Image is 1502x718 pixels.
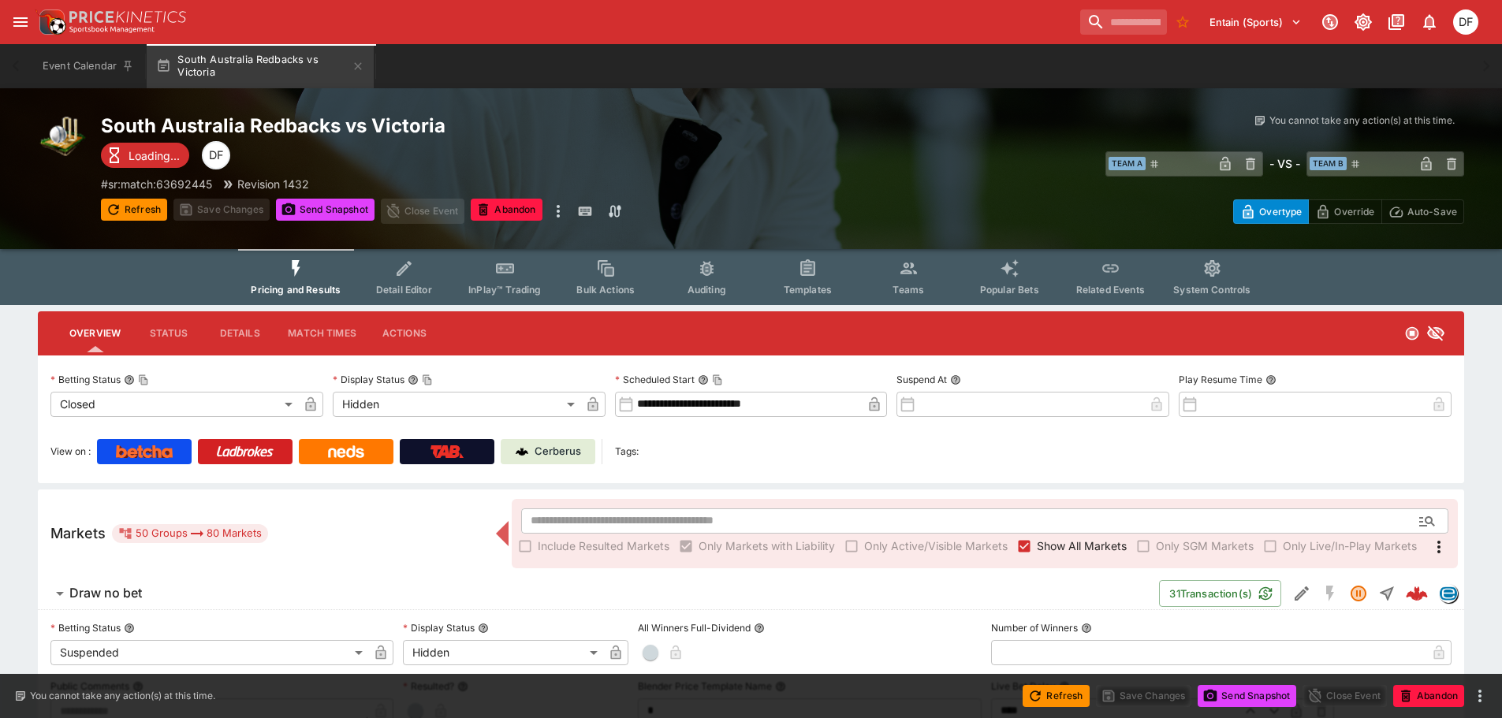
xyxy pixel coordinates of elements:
[1344,579,1373,608] button: Suspended
[1349,8,1377,36] button: Toggle light/dark mode
[1173,284,1250,296] span: System Controls
[124,374,135,385] button: Betting StatusCopy To Clipboard
[408,374,419,385] button: Display StatusCopy To Clipboard
[202,141,230,169] div: David Foster
[1393,685,1464,707] button: Abandon
[1080,9,1167,35] input: search
[1448,5,1483,39] button: David Foster
[129,147,180,164] p: Loading...
[50,640,368,665] div: Suspended
[784,284,832,296] span: Templates
[1269,155,1300,172] h6: - VS -
[69,26,155,33] img: Sportsbook Management
[101,113,783,138] h2: Copy To Clipboard
[38,578,1159,609] button: Draw no bet
[1382,8,1411,36] button: Documentation
[1406,582,1428,605] img: logo-cerberus--red.svg
[1179,373,1262,386] p: Play Resume Time
[864,538,1008,554] span: Only Active/Visible Markets
[50,373,121,386] p: Betting Status
[549,199,568,224] button: more
[1023,685,1089,707] button: Refresh
[422,374,433,385] button: Copy To Clipboard
[333,392,580,417] div: Hidden
[57,314,133,352] button: Overview
[1406,582,1428,605] div: f560ca0f-e55b-4c73-8716-92a258b4193f
[1334,203,1374,220] p: Override
[430,445,464,458] img: TabNZ
[133,314,204,352] button: Status
[237,176,309,192] p: Revision 1432
[69,585,142,601] h6: Draw no bet
[50,524,106,542] h5: Markets
[38,113,88,164] img: cricket.png
[124,623,135,634] button: Betting Status
[1288,579,1316,608] button: Edit Detail
[471,201,542,217] span: Mark an event as closed and abandoned.
[1415,8,1444,36] button: Notifications
[1156,538,1254,554] span: Only SGM Markets
[238,249,1263,305] div: Event type filters
[1233,199,1309,224] button: Overtype
[403,621,475,634] p: Display Status
[1401,578,1433,609] a: f560ca0f-e55b-4c73-8716-92a258b4193f
[1265,374,1277,385] button: Play Resume Time
[1198,685,1296,707] button: Send Snapshot
[535,444,581,459] p: Cerberus
[1283,538,1417,554] span: Only Live/In-Play Markets
[478,623,489,634] button: Display Status
[1440,585,1457,602] img: betradar
[369,314,440,352] button: Actions
[688,284,726,296] span: Auditing
[1200,9,1311,35] button: Select Tenant
[1381,199,1464,224] button: Auto-Save
[576,284,635,296] span: Bulk Actions
[991,621,1078,634] p: Number of Winners
[1076,284,1145,296] span: Related Events
[950,374,961,385] button: Suspend At
[1404,326,1420,341] svg: Closed
[333,373,404,386] p: Display Status
[638,621,751,634] p: All Winners Full-Dividend
[516,445,528,458] img: Cerberus
[101,176,212,192] p: Copy To Clipboard
[50,392,298,417] div: Closed
[1316,8,1344,36] button: Connected to PK
[33,44,143,88] button: Event Calendar
[468,284,541,296] span: InPlay™ Trading
[1393,686,1464,702] span: Mark an event as closed and abandoned.
[1233,199,1464,224] div: Start From
[50,621,121,634] p: Betting Status
[754,623,765,634] button: All Winners Full-Dividend
[893,284,924,296] span: Teams
[1308,199,1381,224] button: Override
[328,445,363,458] img: Neds
[403,640,603,665] div: Hidden
[1429,538,1448,556] svg: More
[69,11,186,23] img: PriceKinetics
[251,284,341,296] span: Pricing and Results
[896,373,947,386] p: Suspend At
[1439,584,1458,603] div: betradar
[615,373,695,386] p: Scheduled Start
[101,199,167,221] button: Refresh
[376,284,432,296] span: Detail Editor
[1373,579,1401,608] button: Straight
[538,538,669,554] span: Include Resulted Markets
[50,439,91,464] label: View on :
[1269,113,1455,128] p: You cannot take any action(s) at this time.
[615,439,639,464] label: Tags:
[35,6,66,38] img: PriceKinetics Logo
[1407,203,1457,220] p: Auto-Save
[1109,157,1146,170] span: Team A
[116,445,173,458] img: Betcha
[1037,538,1127,554] span: Show All Markets
[698,374,709,385] button: Scheduled StartCopy To Clipboard
[1170,9,1195,35] button: No Bookmarks
[980,284,1039,296] span: Popular Bets
[1159,580,1281,607] button: 31Transaction(s)
[276,199,375,221] button: Send Snapshot
[118,524,262,543] div: 50 Groups 80 Markets
[1349,584,1368,603] svg: Suspended
[471,199,542,221] button: Abandon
